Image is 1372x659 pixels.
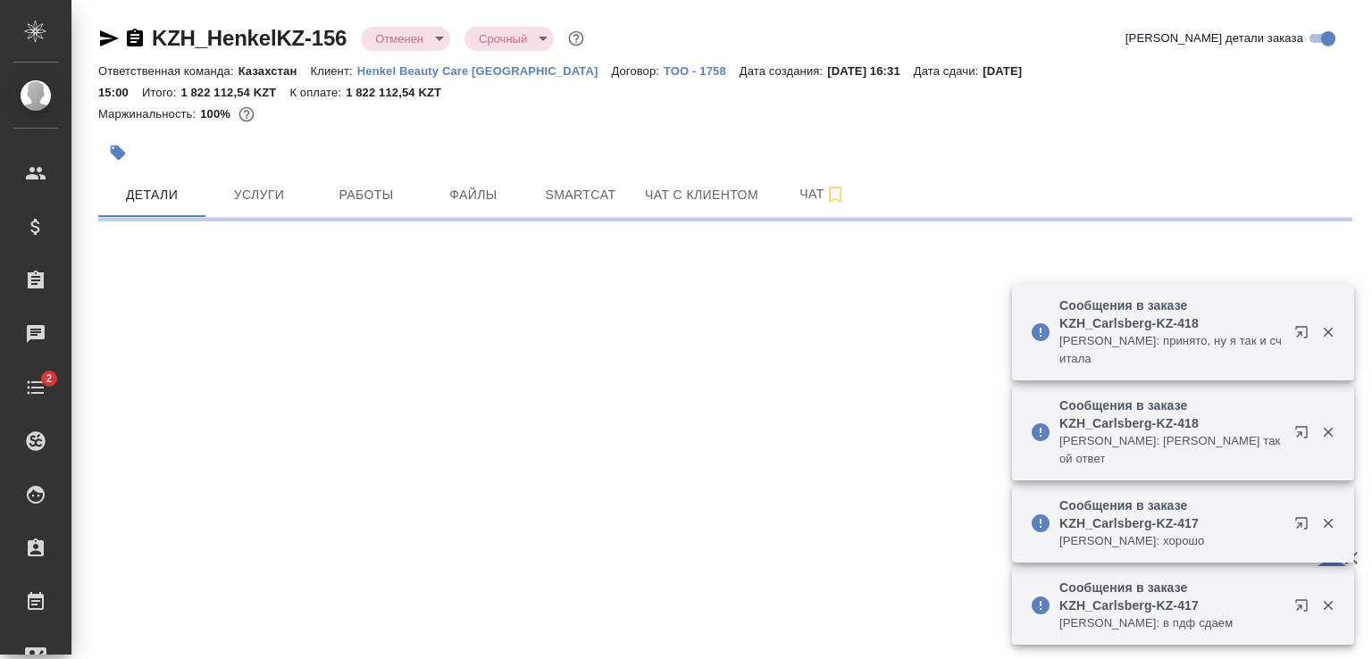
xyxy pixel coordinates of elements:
button: Открыть в новой вкладке [1284,588,1326,630]
button: 0.00 KZT; [235,103,258,126]
button: Закрыть [1309,597,1346,613]
button: Добавить тэг [98,133,138,172]
p: Маржинальность: [98,107,200,121]
p: Сообщения в заказе KZH_Carlsberg-KZ-418 [1059,296,1283,332]
p: Сообщения в заказе KZH_Carlsberg-KZ-417 [1059,579,1283,614]
p: 100% [200,107,235,121]
span: Чат с клиентом [645,184,758,206]
div: Отменен [464,27,554,51]
span: 2 [35,370,63,388]
button: Скопировать ссылку [124,28,146,49]
span: Smartcat [538,184,623,206]
svg: Подписаться [824,184,846,205]
p: Казахстан [238,64,311,78]
div: Отменен [361,27,450,51]
a: KZH_HenkelKZ-156 [152,26,347,50]
span: Работы [323,184,409,206]
p: [PERSON_NAME]: принято, ну я так и считала [1059,332,1283,368]
p: ТОО - 1758 [664,64,740,78]
a: ТОО - 1758 [664,63,740,78]
span: Чат [780,183,866,205]
span: [PERSON_NAME] детали заказа [1125,29,1303,47]
p: Клиент: [310,64,356,78]
p: 1 822 112,54 KZT [180,86,289,99]
p: Договор: [611,64,664,78]
p: Сообщения в заказе KZH_Carlsberg-KZ-418 [1059,396,1283,432]
p: [PERSON_NAME]: хорошо [1059,532,1283,550]
p: Henkel Beauty Care [GEOGRAPHIC_DATA] [357,64,612,78]
p: [DATE] 16:31 [827,64,914,78]
p: Ответственная команда: [98,64,238,78]
p: К оплате: [289,86,346,99]
span: Услуги [216,184,302,206]
p: Сообщения в заказе KZH_Carlsberg-KZ-417 [1059,496,1283,532]
span: Файлы [431,184,516,206]
span: Детали [109,184,195,206]
p: [PERSON_NAME]: [PERSON_NAME] такой ответ [1059,432,1283,468]
button: Закрыть [1309,424,1346,440]
button: Закрыть [1309,324,1346,340]
p: Дата сдачи: [914,64,983,78]
button: Закрыть [1309,515,1346,531]
p: [PERSON_NAME]: в пдф сдаем [1059,614,1283,632]
a: 2 [4,365,67,410]
button: Отменен [370,31,429,46]
button: Скопировать ссылку для ЯМессенджера [98,28,120,49]
p: Дата создания: [740,64,827,78]
a: Henkel Beauty Care [GEOGRAPHIC_DATA] [357,63,612,78]
button: Открыть в новой вкладке [1284,414,1326,457]
p: 1 822 112,54 KZT [346,86,455,99]
p: Итого: [142,86,180,99]
button: Срочный [473,31,532,46]
button: Открыть в новой вкладке [1284,505,1326,548]
button: Доп статусы указывают на важность/срочность заказа [565,27,588,50]
button: Открыть в новой вкладке [1284,314,1326,357]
